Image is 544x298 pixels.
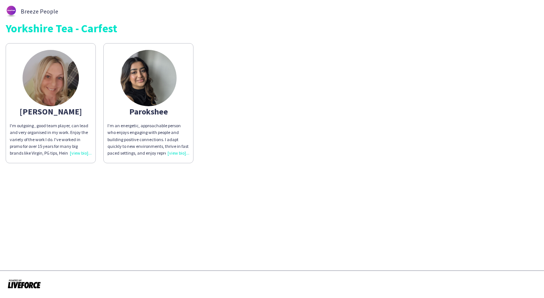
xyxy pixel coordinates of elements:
img: thumb-5d25ee4967ac0.png [23,50,79,106]
div: Yorkshire Tea - Carfest [6,23,538,34]
img: Powered by Liveforce [8,278,41,289]
div: Parokshee [107,108,189,115]
span: Breeze People [21,8,58,15]
div: I’m an energetic, approachable person who enjoys engaging with people and building positive conne... [107,122,189,157]
img: thumb-68a331a262b4a.jpeg [120,50,177,106]
span: I'm outgoing , good team player, can lead and very organised in my work. Enjoy the variety of the... [10,123,88,156]
img: thumb-62876bd588459.png [6,6,17,17]
div: [PERSON_NAME] [10,108,92,115]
